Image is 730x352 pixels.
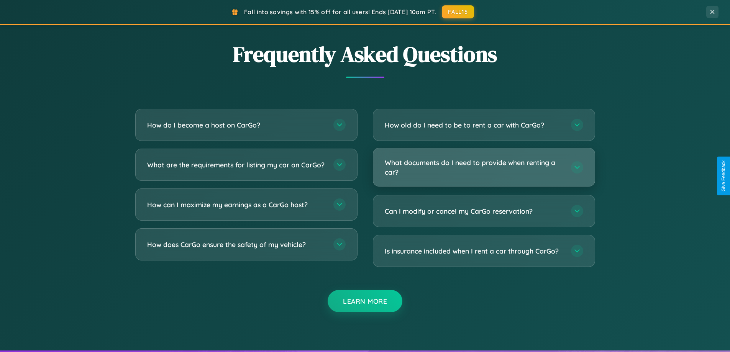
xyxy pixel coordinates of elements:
span: Fall into savings with 15% off for all users! Ends [DATE] 10am PT. [244,8,436,16]
h3: How old do I need to be to rent a car with CarGo? [385,120,563,130]
h3: How can I maximize my earnings as a CarGo host? [147,200,326,210]
h3: What documents do I need to provide when renting a car? [385,158,563,177]
h3: Can I modify or cancel my CarGo reservation? [385,206,563,216]
h2: Frequently Asked Questions [135,39,595,69]
h3: Is insurance included when I rent a car through CarGo? [385,246,563,256]
h3: How do I become a host on CarGo? [147,120,326,130]
h3: What are the requirements for listing my car on CarGo? [147,160,326,170]
h3: How does CarGo ensure the safety of my vehicle? [147,240,326,249]
button: FALL15 [442,5,474,18]
div: Give Feedback [721,160,726,192]
button: Learn More [328,290,402,312]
